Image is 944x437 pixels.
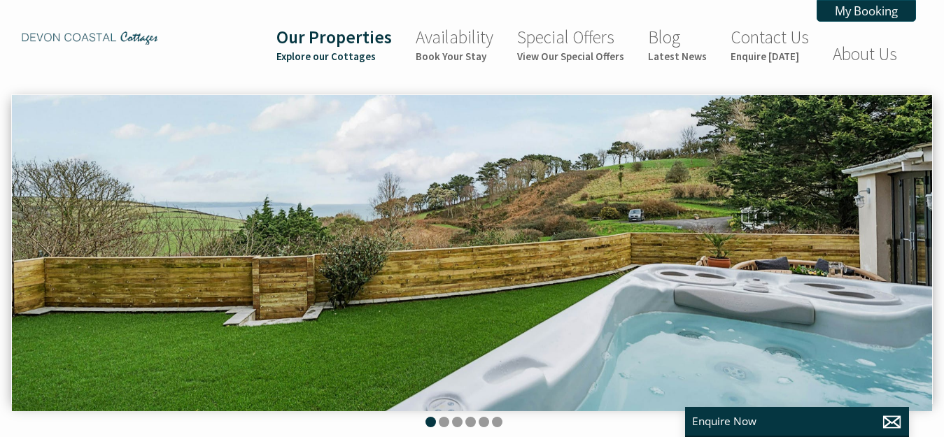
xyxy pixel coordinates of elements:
[833,43,897,65] a: About Us
[648,26,707,63] a: BlogLatest News
[276,50,392,63] small: Explore our Cottages
[731,26,809,63] a: Contact UsEnquire [DATE]
[517,26,624,63] a: Special OffersView Our Special Offers
[416,26,493,63] a: AvailabilityBook Your Stay
[648,50,707,63] small: Latest News
[276,26,392,63] a: Our PropertiesExplore our Cottages
[517,50,624,63] small: View Our Special Offers
[20,31,160,45] img: Devon Coastal Cottages
[416,50,493,63] small: Book Your Stay
[731,50,809,63] small: Enquire [DATE]
[692,414,902,429] p: Enquire Now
